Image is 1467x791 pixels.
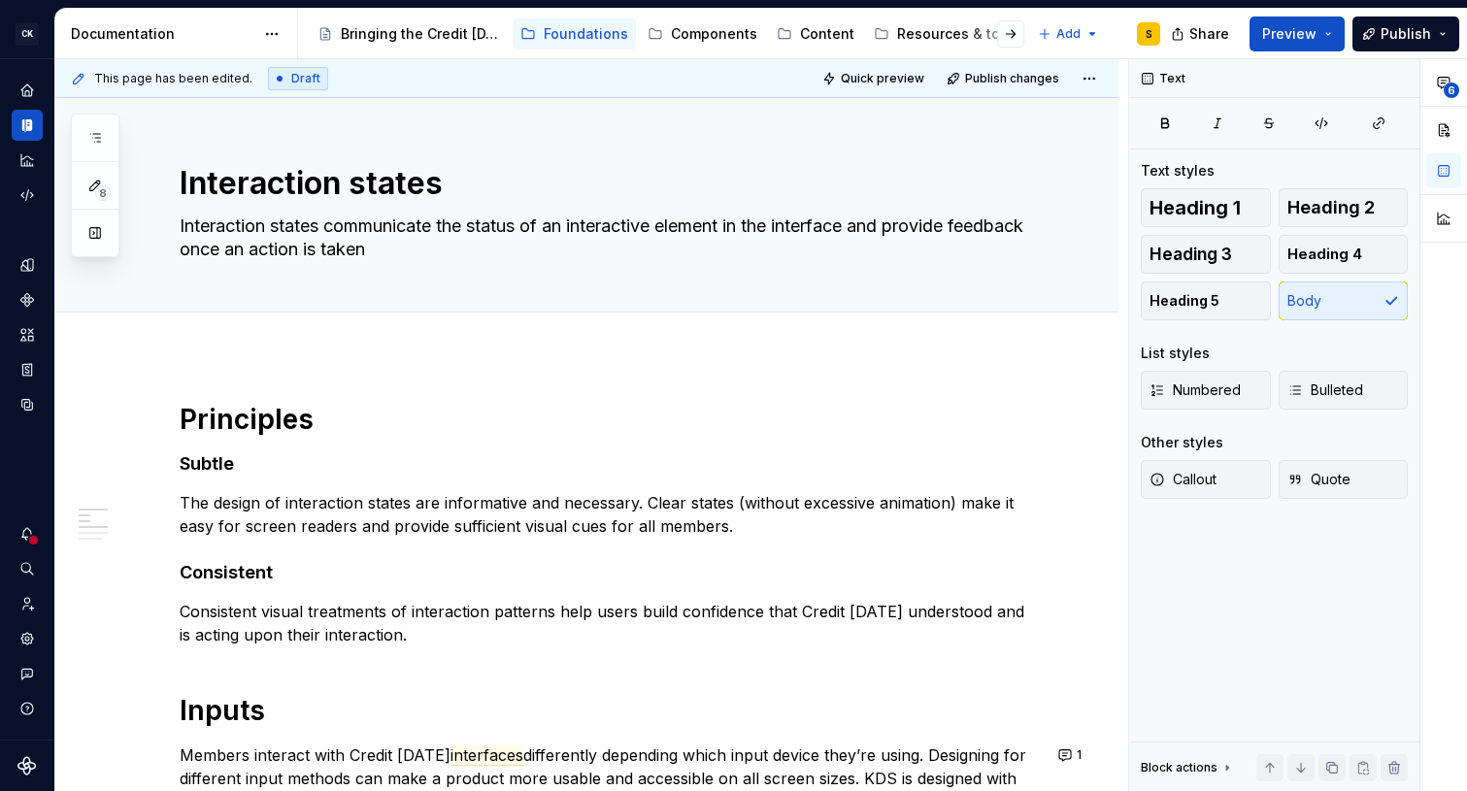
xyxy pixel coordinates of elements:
button: Callout [1141,460,1271,499]
span: Heading 4 [1287,245,1362,264]
button: Quote [1279,460,1409,499]
div: S [1146,26,1152,42]
a: Design tokens [12,249,43,280]
div: Bringing the Credit [DATE] brand to life across products [341,24,501,44]
a: Foundations [513,18,636,49]
a: Components [12,284,43,315]
div: Content [800,24,854,44]
span: 6 [1444,82,1459,98]
textarea: Interaction states communicate the status of an interactive element in the interface and provide ... [176,211,1037,265]
button: Add [1032,20,1105,48]
div: List styles [1141,344,1210,363]
a: Code automation [12,180,43,211]
span: Numbered [1150,380,1241,400]
a: Settings [12,623,43,654]
a: Documentation [12,110,43,141]
span: This page has been edited. [94,71,252,86]
div: Text styles [1141,161,1215,181]
div: Block actions [1141,760,1217,775]
button: Publish changes [941,65,1068,92]
a: Analytics [12,145,43,176]
div: Resources & tools [897,24,1020,44]
a: Invite team [12,588,43,619]
button: Publish [1352,16,1459,51]
div: Foundations [544,24,628,44]
button: Share [1161,16,1242,51]
button: Bulleted [1279,371,1409,410]
button: Heading 4 [1279,235,1409,274]
a: Bringing the Credit [DATE] brand to life across products [310,18,509,49]
button: Heading 2 [1279,188,1409,227]
span: interfaces [450,745,523,766]
span: Heading 1 [1150,198,1241,217]
a: Storybook stories [12,354,43,385]
button: 1 [1052,742,1090,769]
button: Search ⌘K [12,553,43,584]
button: Heading 1 [1141,188,1271,227]
h4: Subtle [180,452,1041,476]
button: Quick preview [817,65,933,92]
div: Components [671,24,757,44]
span: Heading 3 [1150,245,1232,264]
a: Resources & tools [866,18,1028,49]
textarea: Interaction states [176,160,1037,207]
a: Data sources [12,389,43,420]
span: Preview [1262,24,1317,44]
button: Preview [1250,16,1345,51]
button: Heading 5 [1141,281,1271,320]
span: Heading 5 [1150,291,1219,311]
button: Contact support [12,658,43,689]
h4: Consistent [180,561,1041,584]
div: Other styles [1141,433,1223,452]
a: Content [769,18,862,49]
h1: Principles [180,402,1041,437]
span: Publish changes [965,71,1059,86]
span: Add [1056,26,1081,42]
a: Home [12,75,43,106]
div: Block actions [1141,754,1235,781]
span: Share [1189,24,1229,44]
span: 8 [95,185,111,201]
a: Components [640,18,765,49]
span: Quote [1287,470,1350,489]
span: Quick preview [841,71,924,86]
span: Callout [1150,470,1217,489]
p: Consistent visual treatments of interaction patterns help users build confidence that Credit [DAT... [180,600,1041,646]
button: Notifications [12,518,43,549]
h1: Inputs [180,693,1041,728]
p: The design of interaction states are informative and necessary. Clear states (without excessive a... [180,491,1041,538]
svg: Supernova Logo [17,756,37,775]
div: Documentation [71,24,254,44]
span: 1 [1077,747,1082,763]
a: Assets [12,319,43,350]
span: Publish [1381,24,1431,44]
span: Draft [291,71,320,86]
span: Bulleted [1287,380,1363,400]
span: Heading 2 [1287,198,1375,217]
div: CK [16,22,39,46]
button: Numbered [1141,371,1271,410]
button: Heading 3 [1141,235,1271,274]
div: Page tree [310,15,1028,53]
button: CK [4,13,50,54]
